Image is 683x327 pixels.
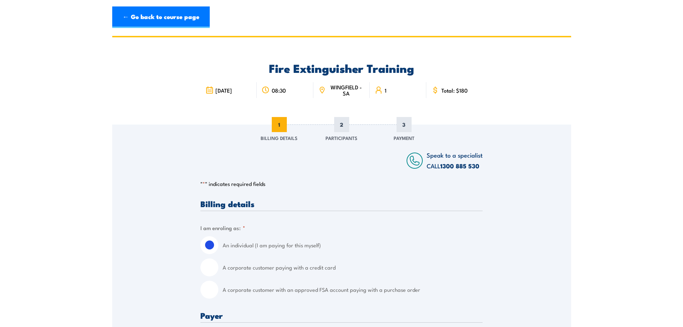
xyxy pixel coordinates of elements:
span: [DATE] [215,87,232,93]
label: A corporate customer paying with a credit card [223,258,483,276]
span: 1 [272,117,287,132]
span: WINGFIELD - SA [328,84,365,96]
span: Participants [326,134,357,141]
span: 3 [397,117,412,132]
h3: Payer [200,311,483,319]
a: 1300 885 530 [440,161,479,170]
span: 1 [385,87,386,93]
legend: I am enroling as: [200,224,245,232]
span: 2 [334,117,349,132]
p: " " indicates required fields [200,180,483,187]
h3: Billing details [200,200,483,208]
span: Billing Details [261,134,298,141]
h2: Fire Extinguisher Training [200,63,483,73]
span: Total: $180 [441,87,468,93]
label: A corporate customer with an approved FSA account paying with a purchase order [223,281,483,299]
span: Speak to a specialist CALL [427,150,483,170]
label: An individual (I am paying for this myself) [223,236,483,254]
span: 08:30 [272,87,286,93]
a: ← Go back to course page [112,6,210,28]
span: Payment [394,134,414,141]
